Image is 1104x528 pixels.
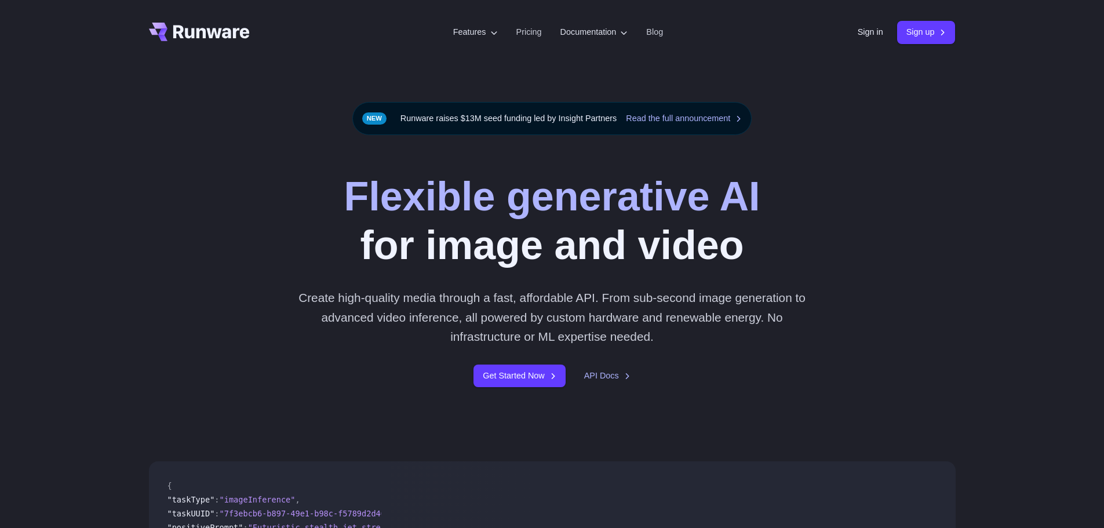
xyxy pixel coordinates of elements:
a: Sign up [897,21,956,43]
span: "taskType" [167,495,215,504]
span: : [214,495,219,504]
h1: for image and video [344,172,760,270]
div: Runware raises $13M seed funding led by Insight Partners [352,102,752,135]
a: Pricing [516,26,542,39]
a: Sign in [858,26,883,39]
a: Read the full announcement [626,112,742,125]
a: Go to / [149,23,250,41]
label: Documentation [560,26,628,39]
strong: Flexible generative AI [344,174,760,219]
a: Get Started Now [473,365,565,387]
span: : [214,509,219,518]
span: "taskUUID" [167,509,215,518]
span: "imageInference" [220,495,296,504]
label: Features [453,26,498,39]
a: Blog [646,26,663,39]
span: "7f3ebcb6-b897-49e1-b98c-f5789d2d40d7" [220,509,400,518]
p: Create high-quality media through a fast, affordable API. From sub-second image generation to adv... [294,288,810,346]
a: API Docs [584,369,631,383]
span: , [295,495,300,504]
span: { [167,481,172,490]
